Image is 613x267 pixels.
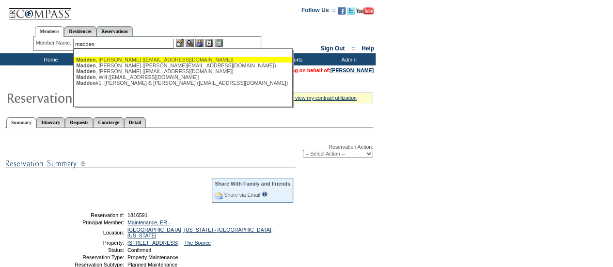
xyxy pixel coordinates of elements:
[186,39,194,47] img: View
[76,57,289,63] div: , [PERSON_NAME] ([EMAIL_ADDRESS][DOMAIN_NAME])
[263,67,374,73] span: You are acting on behalf of:
[55,212,124,218] td: Reservation #:
[55,247,124,253] td: Status:
[5,157,296,170] img: subTtlResSummary.gif
[76,68,289,74] div: , [PERSON_NAME] ([EMAIL_ADDRESS][DOMAIN_NAME])
[35,26,64,37] a: Members
[347,7,355,15] img: Follow us on Twitter
[205,39,213,47] img: Reservations
[347,10,355,16] a: Follow us on Twitter
[224,192,260,198] a: Share via Email
[338,10,346,16] a: Become our fan on Facebook
[195,39,204,47] img: Impersonate
[76,74,289,80] div: , Will ([EMAIL_ADDRESS][DOMAIN_NAME])
[320,45,345,52] a: Sign Out
[65,117,93,127] a: Requests
[36,39,73,47] div: Member Name:
[124,117,146,127] a: Detail
[127,254,178,260] span: Property Maintenance
[215,181,290,187] div: Share With Family and Friends
[55,240,124,246] td: Property:
[176,39,184,47] img: b_edit.gif
[76,63,289,68] div: , [PERSON_NAME] ([PERSON_NAME][EMAIL_ADDRESS][DOMAIN_NAME])
[22,53,78,65] td: Home
[93,117,124,127] a: Concierge
[6,117,36,128] a: Summary
[356,10,374,16] a: Subscribe to our YouTube Channel
[301,6,336,17] td: Follow Us ::
[76,57,95,63] span: Madden
[127,227,273,238] a: [GEOGRAPHIC_DATA], [US_STATE] - [GEOGRAPHIC_DATA], [US_STATE]
[55,220,124,225] td: Principal Member:
[338,7,346,15] img: Become our fan on Facebook
[76,63,95,68] span: Madden
[76,74,95,80] span: Madden
[362,45,374,52] a: Help
[320,53,376,65] td: Admin
[6,88,200,107] img: Reservaton Summary
[76,68,95,74] span: Madden
[215,39,223,47] img: b_calculator.gif
[184,240,211,246] a: The Source
[356,7,374,15] img: Subscribe to our YouTube Channel
[64,26,96,36] a: Residences
[55,254,124,260] td: Reservation Type:
[76,80,95,86] span: Madden
[96,26,133,36] a: Reservations
[351,45,355,52] span: ::
[127,240,178,246] a: [STREET_ADDRESS]
[127,220,170,225] a: Maintenance, ER -
[330,67,374,73] a: [PERSON_NAME]
[262,191,267,197] input: What is this?
[5,144,373,157] div: Reservation Action:
[55,227,124,238] td: Location:
[76,80,289,86] div: #1, [PERSON_NAME] & [PERSON_NAME] ([EMAIL_ADDRESS][DOMAIN_NAME])
[291,95,357,101] a: » view my contract utilization
[127,212,148,218] span: 1816591
[127,247,151,253] span: Confirmed
[36,117,65,127] a: Itinerary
